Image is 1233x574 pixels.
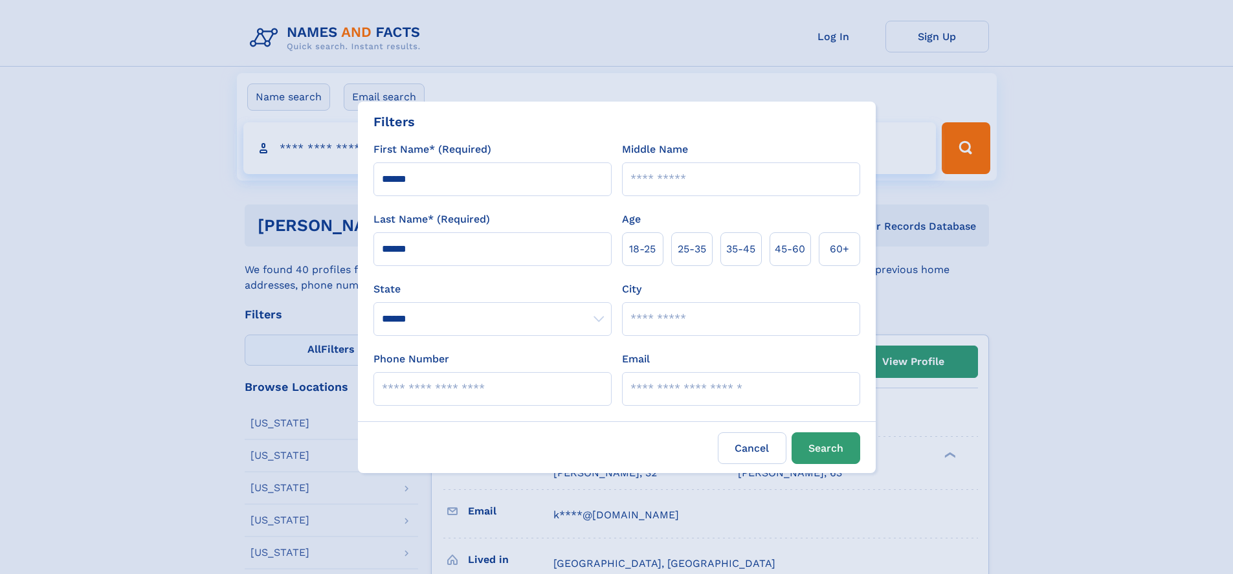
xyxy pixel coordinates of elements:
[830,241,849,257] span: 60+
[678,241,706,257] span: 25‑35
[373,351,449,367] label: Phone Number
[792,432,860,464] button: Search
[373,212,490,227] label: Last Name* (Required)
[622,212,641,227] label: Age
[373,281,612,297] label: State
[373,142,491,157] label: First Name* (Required)
[718,432,786,464] label: Cancel
[622,281,641,297] label: City
[373,112,415,131] div: Filters
[622,142,688,157] label: Middle Name
[775,241,805,257] span: 45‑60
[629,241,656,257] span: 18‑25
[726,241,755,257] span: 35‑45
[622,351,650,367] label: Email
